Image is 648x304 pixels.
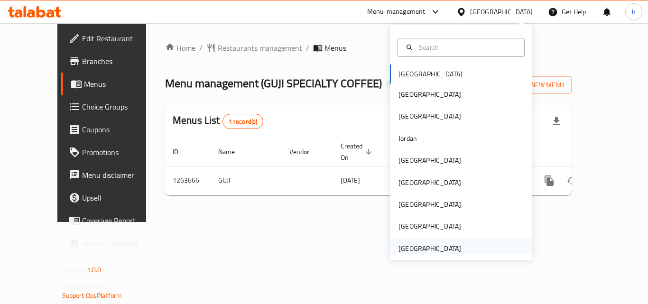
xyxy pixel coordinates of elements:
span: Branches [82,55,158,67]
a: Choice Groups [61,95,166,118]
span: Upsell [82,192,158,203]
button: more [538,169,561,192]
div: Menu-management [367,6,426,18]
div: [GEOGRAPHIC_DATA] [398,155,461,166]
span: Coupons [82,124,158,135]
span: Menu management ( GUJI SPECIALTY COFFEE ) [165,73,382,94]
h2: Menus List [173,113,263,129]
span: Get support on: [62,280,106,292]
span: Menu disclaimer [82,169,158,181]
span: Vendor [289,146,322,157]
a: Restaurants management [206,42,302,54]
div: [GEOGRAPHIC_DATA] [398,243,461,254]
div: Export file [545,110,568,133]
div: [GEOGRAPHIC_DATA] [470,7,533,17]
nav: breadcrumb [165,42,572,54]
div: Open [386,79,407,90]
a: Grocery Checklist [61,232,166,255]
span: h [632,7,636,17]
td: 1263666 [165,166,211,195]
a: Menus [61,73,166,95]
a: Coupons [61,118,166,141]
a: Menu disclaimer [61,164,166,186]
span: Grocery Checklist [82,238,158,249]
span: [DATE] [341,174,360,186]
a: Coverage Report [61,209,166,232]
button: Add New Menu [498,76,572,94]
a: Home [165,42,195,54]
span: Edit Restaurant [82,33,158,44]
a: Branches [61,50,166,73]
span: Menus [324,42,346,54]
span: ID [173,146,191,157]
a: Edit Restaurant [61,27,166,50]
span: Promotions [82,147,158,158]
a: Support.OpsPlatform [62,289,122,302]
div: Total records count [222,114,264,129]
span: Menus [84,78,158,90]
span: Created On [341,140,375,163]
div: [GEOGRAPHIC_DATA] [398,221,461,231]
span: Open [386,80,407,88]
span: Name [218,146,247,157]
li: / [199,42,203,54]
span: 1.0.0 [87,264,102,276]
div: Jordan [398,133,417,144]
td: GUJI [211,166,282,195]
a: Promotions [61,141,166,164]
div: [GEOGRAPHIC_DATA] [398,199,461,210]
div: [GEOGRAPHIC_DATA] [398,177,461,188]
span: Coverage Report [82,215,158,226]
li: / [306,42,309,54]
span: Add New Menu [506,79,564,91]
span: 1 record(s) [223,117,263,126]
span: Choice Groups [82,101,158,112]
button: Change Status [561,169,583,192]
div: [GEOGRAPHIC_DATA] [398,111,461,121]
span: Restaurants management [218,42,302,54]
span: Version: [62,264,85,276]
a: Upsell [61,186,166,209]
div: [GEOGRAPHIC_DATA] [398,89,461,100]
input: Search [415,42,518,53]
